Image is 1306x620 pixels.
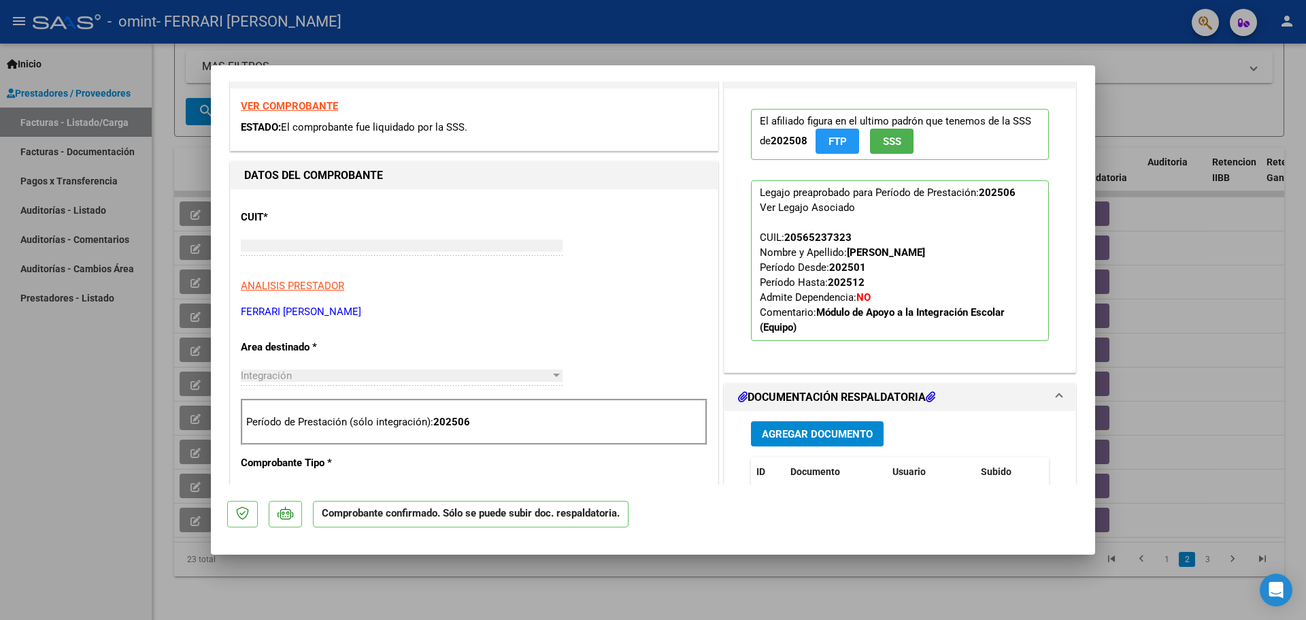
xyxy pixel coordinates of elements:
span: Subido [981,466,1011,477]
span: ESTADO: [241,121,281,133]
p: FERRARI [PERSON_NAME] [241,304,707,320]
strong: 202508 [771,135,807,147]
span: Integración [241,370,292,382]
p: El afiliado figura en el ultimo padrón que tenemos de la SSS de [751,109,1049,160]
strong: 202506 [433,416,470,428]
datatable-header-cell: ID [751,457,785,487]
span: FTP [828,135,847,148]
p: Legajo preaprobado para Período de Prestación: [751,180,1049,341]
datatable-header-cell: Documento [785,457,887,487]
span: ANALISIS PRESTADOR [241,280,344,292]
span: Agregar Documento [762,428,873,440]
datatable-header-cell: Usuario [887,457,975,487]
span: ID [756,466,765,477]
p: Comprobante Tipo * [241,455,381,471]
div: 20565237323 [784,230,852,245]
strong: [PERSON_NAME] [847,246,925,259]
button: SSS [870,129,914,154]
div: Ver Legajo Asociado [760,200,855,215]
mat-expansion-panel-header: DOCUMENTACIÓN RESPALDATORIA [724,384,1075,411]
button: Agregar Documento [751,421,884,446]
div: PREAPROBACIÓN PARA INTEGRACION [724,88,1075,372]
span: El comprobante fue liquidado por la SSS. [281,121,467,133]
div: Open Intercom Messenger [1260,574,1292,606]
p: Período de Prestación (sólo integración): [246,414,702,430]
span: Comentario: [760,306,1005,333]
p: Comprobante confirmado. Sólo se puede subir doc. respaldatoria. [313,501,629,527]
strong: DATOS DEL COMPROBANTE [244,169,383,182]
datatable-header-cell: Acción [1043,457,1111,487]
strong: 202501 [829,261,866,274]
datatable-header-cell: Subido [975,457,1043,487]
strong: Módulo de Apoyo a la Integración Escolar (Equipo) [760,306,1005,333]
a: VER COMPROBANTE [241,100,338,112]
h1: DOCUMENTACIÓN RESPALDATORIA [738,389,935,406]
strong: 202512 [828,276,865,289]
span: Documento [790,466,840,477]
p: CUIT [241,210,381,225]
span: Usuario [892,466,926,477]
strong: 202506 [979,186,1016,199]
button: FTP [816,129,859,154]
p: Area destinado * [241,340,381,355]
span: SSS [883,135,901,148]
span: CUIL: Nombre y Apellido: Período Desde: Período Hasta: Admite Dependencia: [760,231,1005,333]
strong: NO [856,291,871,304]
